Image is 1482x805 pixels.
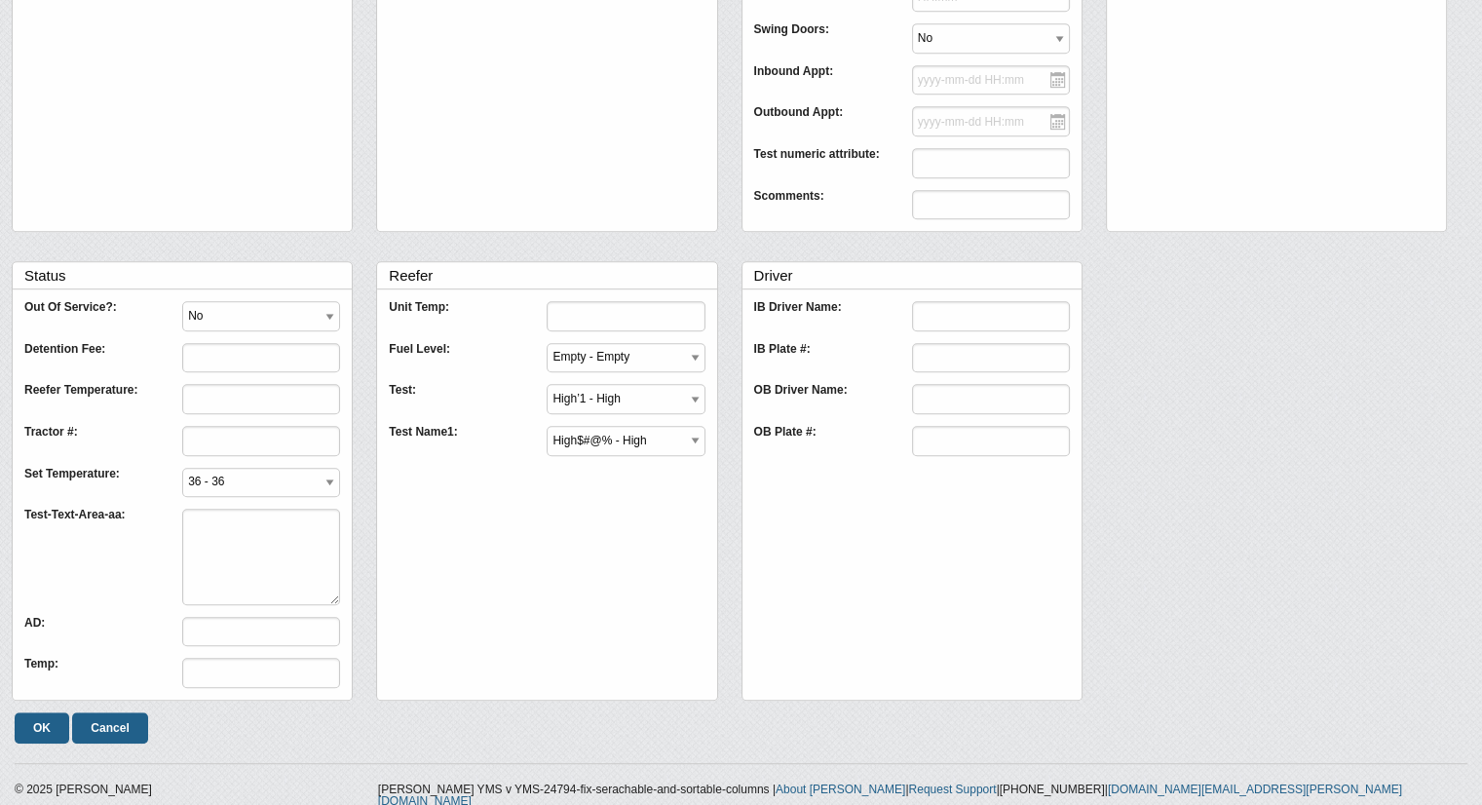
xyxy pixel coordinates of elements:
[15,712,69,744] input: OK
[389,301,547,331] div: Unit Temp:
[24,301,182,331] div: Out Of Service?:
[389,384,547,414] div: Test:
[24,262,352,288] label: Status
[912,65,1070,96] input: yyyy-mm-dd HH:mm
[72,712,147,744] a: Cancel
[24,426,182,456] div: Tractor #:
[389,343,547,373] div: Fuel Level:
[754,426,912,456] div: OB Plate #:
[754,301,912,331] div: IB Driver Name:
[754,262,1082,288] label: Driver
[1000,783,1105,796] span: [PHONE_NUMBER]
[754,343,912,373] div: IB Plate #:
[754,106,912,136] div: Outbound Appt:
[24,468,182,498] div: Set Temperature:
[389,262,716,288] label: Reefer
[754,148,912,178] div: Test numeric attribute:
[754,65,912,96] div: Inbound Appt:
[754,384,912,414] div: OB Driver Name:
[754,190,912,220] div: Scomments:
[754,23,912,54] div: Swing Doors:
[912,106,1070,136] input: yyyy-mm-dd HH:mm
[908,783,996,796] a: Request Support
[24,509,182,604] div: Test-Text-Area-aa:
[389,426,547,456] div: Test Name1:
[24,343,182,373] div: Detention Fee:
[24,658,182,688] div: Temp:
[776,783,905,796] a: About [PERSON_NAME]
[24,384,182,414] div: Reefer Temperature:
[24,617,182,647] div: AD:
